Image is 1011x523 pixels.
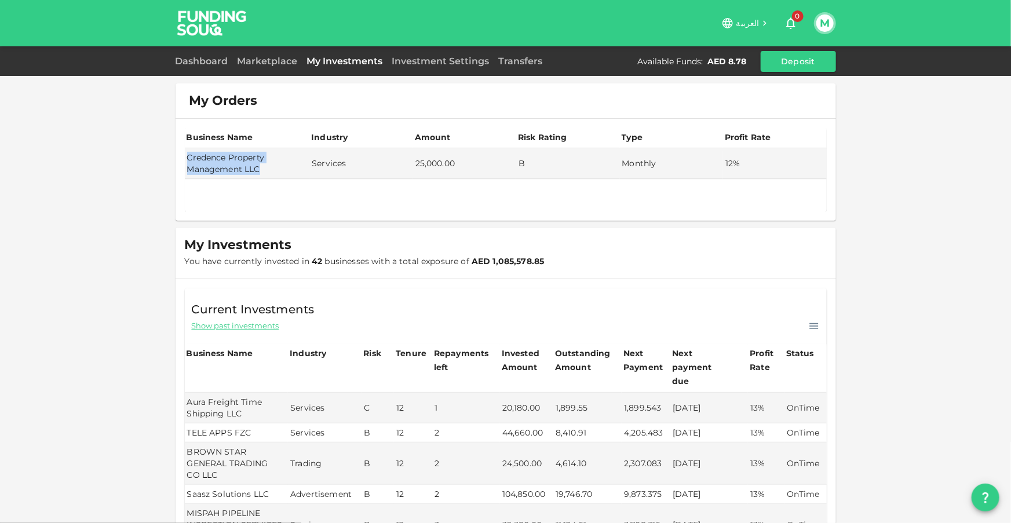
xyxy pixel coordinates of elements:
div: Business Name [187,346,253,360]
td: 12 [394,485,432,504]
td: 4,205.483 [622,423,670,442]
div: Outstanding Amount [555,346,613,374]
div: Tenure [396,346,426,360]
span: My Orders [189,93,258,109]
a: Transfers [494,56,548,67]
div: Repayments left [434,346,492,374]
td: B [362,485,394,504]
div: Profit Rate [750,346,783,374]
button: Deposit [761,51,836,72]
div: Amount [415,130,451,144]
strong: AED 1,085,578.85 [472,256,544,266]
div: Status [786,346,815,360]
td: 104,850.00 [500,485,553,504]
div: Invested Amount [502,346,552,374]
td: 4,614.10 [553,442,622,485]
td: BROWN STAR GENERAL TRADING CO LLC [185,442,289,485]
td: 1,899.543 [622,393,670,423]
td: Services [288,423,362,442]
td: 13% [748,442,784,485]
div: Industry [290,346,326,360]
div: Type [622,130,645,144]
td: Credence Property Management LLC [185,148,310,179]
span: My Investments [185,237,292,253]
td: 2 [432,485,500,504]
div: Business Name [187,130,253,144]
td: Services [309,148,413,179]
td: 12% [723,148,827,179]
button: M [816,14,834,32]
div: Available Funds : [638,56,703,67]
td: 1,899.55 [553,393,622,423]
div: Risk [363,346,386,360]
td: OnTime [784,485,827,504]
td: Monthly [620,148,723,179]
td: 12 [394,423,432,442]
div: Risk Rating [518,130,567,144]
a: My Investments [302,56,388,67]
td: Saasz Solutions LLC [185,485,289,504]
td: 25,000.00 [413,148,516,179]
td: 8,410.91 [553,423,622,442]
td: 9,873.375 [622,485,670,504]
td: B [362,442,394,485]
a: Investment Settings [388,56,494,67]
td: [DATE] [670,485,748,504]
td: B [362,423,394,442]
a: Dashboard [176,56,233,67]
td: 12 [394,442,432,485]
strong: 42 [312,256,322,266]
td: 2 [432,423,500,442]
a: Marketplace [233,56,302,67]
span: You have currently invested in businesses with a total exposure of [185,256,545,266]
td: TELE APPS FZC [185,423,289,442]
span: العربية [736,18,760,28]
td: B [516,148,619,179]
span: Current Investments [192,300,315,319]
td: Services [288,393,362,423]
td: 20,180.00 [500,393,553,423]
td: 1 [432,393,500,423]
span: 0 [792,10,804,22]
td: 24,500.00 [500,442,553,485]
td: Trading [288,442,362,485]
td: 44,660.00 [500,423,553,442]
div: Next Payment [623,346,669,374]
td: 13% [748,423,784,442]
div: Industry [311,130,348,144]
td: [DATE] [670,442,748,485]
td: 13% [748,393,784,423]
td: 13% [748,485,784,504]
span: Show past investments [192,320,279,331]
td: 2 [432,442,500,485]
button: question [972,484,999,511]
td: C [362,393,394,423]
div: AED 8.78 [708,56,747,67]
td: OnTime [784,442,827,485]
td: Advertisement [288,485,362,504]
td: 12 [394,393,432,423]
td: 19,746.70 [553,485,622,504]
div: Next payment due [672,346,730,388]
td: OnTime [784,423,827,442]
div: Profit Rate [725,130,771,144]
td: 2,307.083 [622,442,670,485]
button: 0 [779,12,802,35]
td: [DATE] [670,393,748,423]
td: Aura Freight Time Shipping LLC [185,393,289,423]
td: [DATE] [670,423,748,442]
td: OnTime [784,393,827,423]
